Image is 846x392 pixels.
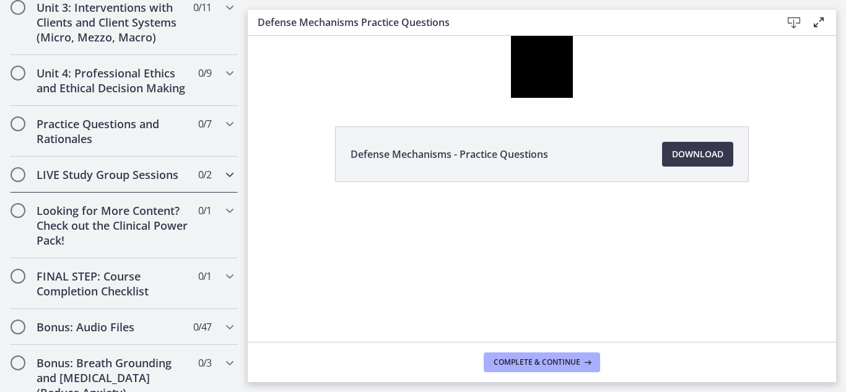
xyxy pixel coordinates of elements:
button: Complete & continue [484,352,600,372]
iframe: Video Lesson [248,36,836,98]
span: 0 / 1 [198,203,211,218]
span: 0 / 9 [198,66,211,81]
h3: Defense Mechanisms Practice Questions [258,15,762,30]
h2: Practice Questions and Rationales [37,116,188,146]
span: 0 / 47 [193,320,211,334]
span: 0 / 3 [198,355,211,370]
span: Defense Mechanisms - Practice Questions [351,147,548,162]
span: 0 / 7 [198,116,211,131]
span: Complete & continue [494,357,580,367]
h2: LIVE Study Group Sessions [37,167,188,182]
span: 0 / 2 [198,167,211,182]
h2: Unit 4: Professional Ethics and Ethical Decision Making [37,66,188,95]
h2: FINAL STEP: Course Completion Checklist [37,269,188,298]
h2: Looking for More Content? Check out the Clinical Power Pack! [37,203,188,248]
span: Download [672,147,723,162]
span: 0 / 1 [198,269,211,284]
a: Download [662,142,733,167]
h2: Bonus: Audio Files [37,320,188,334]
